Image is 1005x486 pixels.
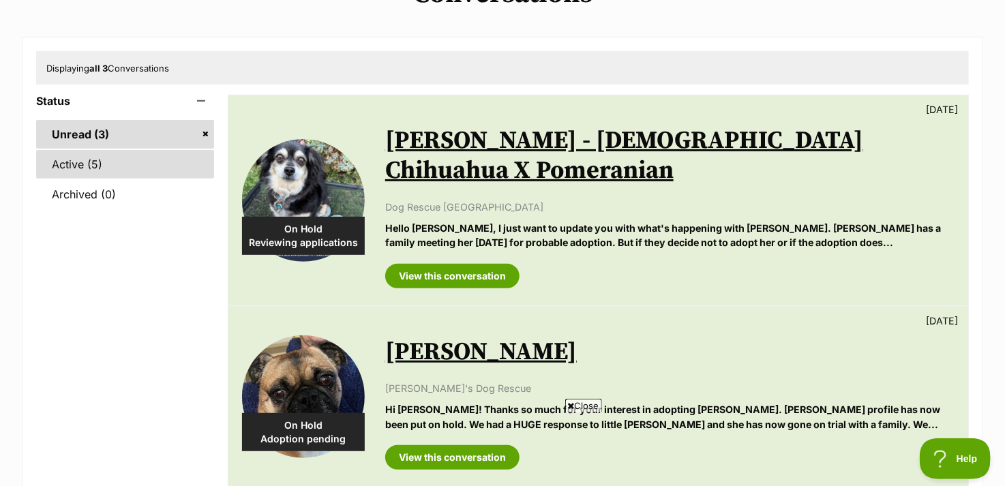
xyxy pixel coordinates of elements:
[36,150,214,179] a: Active (5)
[385,337,577,367] a: [PERSON_NAME]
[242,335,365,458] img: Luna
[46,63,169,74] span: Displaying Conversations
[242,413,365,451] div: On Hold
[385,221,955,250] p: Hello [PERSON_NAME], I just want to update you with what's happening with [PERSON_NAME]. [PERSON_...
[242,432,365,446] span: Adoption pending
[565,399,602,412] span: Close
[926,102,958,117] p: [DATE]
[36,120,214,149] a: Unread (3)
[36,180,214,209] a: Archived (0)
[385,402,955,431] p: Hi [PERSON_NAME]! Thanks so much for your interest in adopting [PERSON_NAME]. [PERSON_NAME] profi...
[385,125,863,186] a: [PERSON_NAME] - [DEMOGRAPHIC_DATA] Chihuahua X Pomeranian
[242,236,365,249] span: Reviewing applications
[254,418,751,479] iframe: Advertisement
[385,200,955,214] p: Dog Rescue [GEOGRAPHIC_DATA]
[385,264,520,288] a: View this conversation
[242,139,365,262] img: Sheila - 5 Year Old Chihuahua X Pomeranian
[242,217,365,255] div: On Hold
[89,63,108,74] strong: all 3
[385,381,955,395] p: [PERSON_NAME]'s Dog Rescue
[926,314,958,328] p: [DATE]
[36,95,214,107] header: Status
[920,438,991,479] iframe: Help Scout Beacon - Open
